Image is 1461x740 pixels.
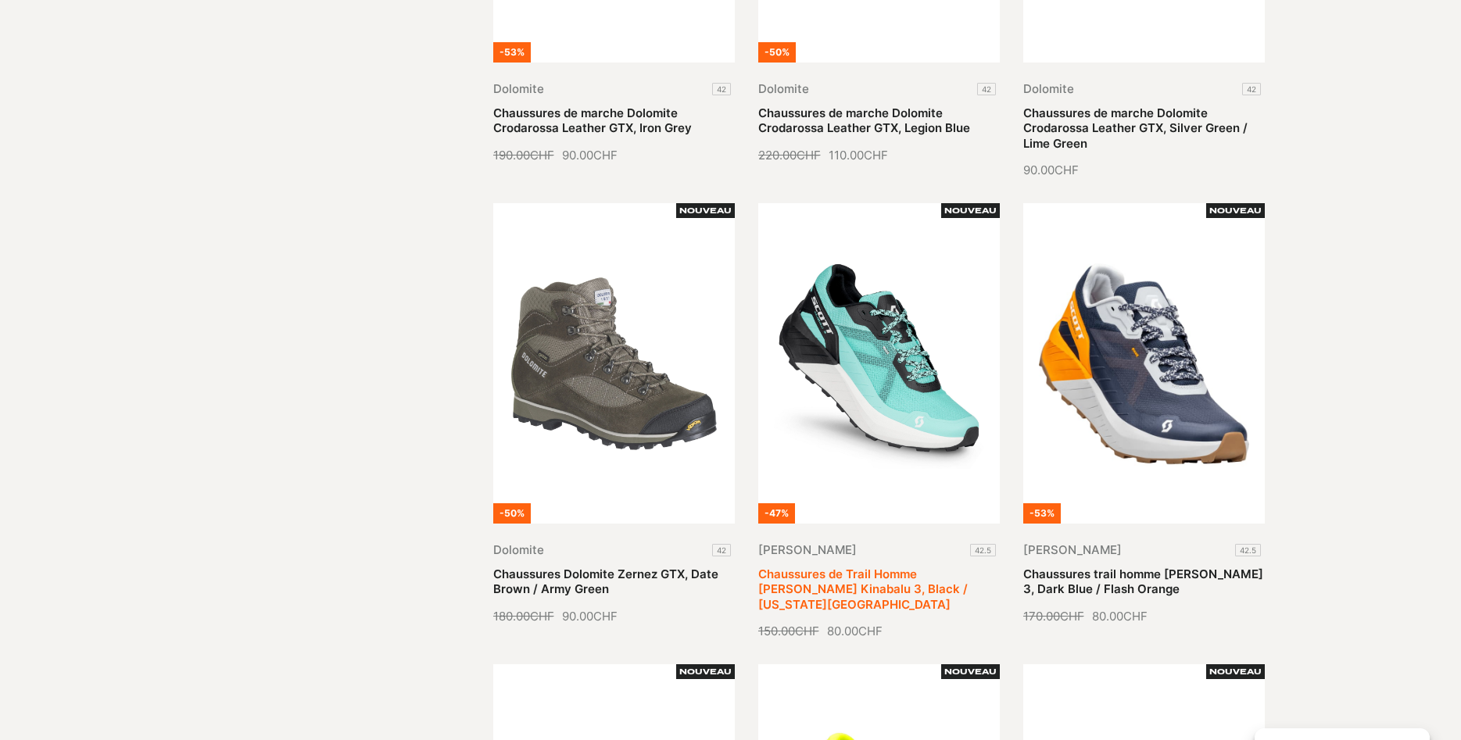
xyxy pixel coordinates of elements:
[1023,105,1248,151] a: Chaussures de marche Dolomite Crodarossa Leather GTX, Silver Green / Lime Green
[758,567,968,612] a: Chaussures de Trail Homme [PERSON_NAME] Kinabalu 3, Black / [US_STATE][GEOGRAPHIC_DATA]
[493,567,718,597] a: Chaussures Dolomite Zernez GTX, Date Brown / Army Green
[493,105,692,136] a: Chaussures de marche Dolomite Crodarossa Leather GTX, Iron Grey
[758,105,970,136] a: Chaussures de marche Dolomite Crodarossa Leather GTX, Legion Blue
[1023,567,1263,597] a: Chaussures trail homme [PERSON_NAME] 3, Dark Blue / Flash Orange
